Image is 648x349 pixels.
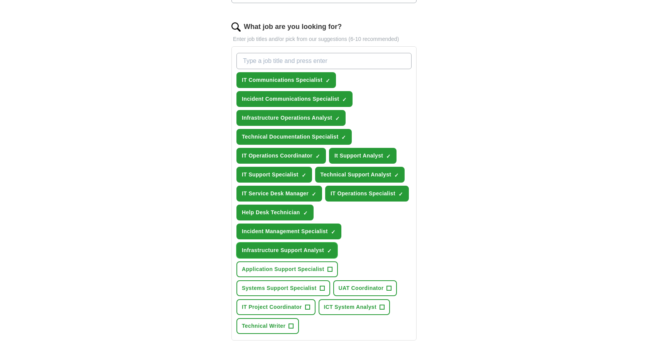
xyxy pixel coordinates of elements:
input: Type a job title and press enter [236,53,412,69]
span: ✓ [312,191,316,197]
span: ✓ [398,191,403,197]
span: ✓ [331,229,336,235]
span: IT Operations Coordinator [242,152,312,160]
span: Infrastructure Support Analyst [242,246,324,254]
span: Technical Support Analyst [321,171,391,179]
button: Infrastructure Operations Analyst✓ [236,110,346,126]
button: Infrastructure Support Analyst✓ [236,242,337,258]
span: It Support Analyst [334,152,383,160]
button: UAT Coordinator [333,280,397,296]
button: Help Desk Technician✓ [236,205,314,220]
span: Incident Management Specialist [242,227,328,235]
button: IT Support Specialist✓ [236,167,312,183]
button: Technical Documentation Specialist✓ [236,129,352,145]
span: IT Communications Specialist [242,76,322,84]
span: UAT Coordinator [339,284,384,292]
button: Application Support Specialist [236,261,338,277]
button: Incident Management Specialist✓ [236,224,341,239]
span: Technical Writer [242,322,285,330]
span: ✓ [302,172,306,178]
span: ✓ [386,153,391,159]
p: Enter job titles and/or pick from our suggestions (6-10 recommended) [231,35,417,43]
span: IT Support Specialist [242,171,299,179]
span: IT Operations Specialist [331,190,395,198]
button: Technical Support Analyst✓ [315,167,405,183]
button: It Support Analyst✓ [329,148,397,164]
span: ✓ [341,134,346,141]
span: ✓ [303,210,308,216]
span: Systems Support Specialist [242,284,317,292]
span: ✓ [394,172,399,178]
span: IT Project Coordinator [242,303,302,311]
label: What job are you looking for? [244,22,342,32]
span: ✓ [327,248,332,254]
span: Incident Communications Specialist [242,95,339,103]
button: IT Operations Specialist✓ [325,186,409,202]
span: Infrastructure Operations Analyst [242,114,332,122]
button: IT Communications Specialist✓ [236,72,336,88]
button: Technical Writer [236,318,299,334]
span: Application Support Specialist [242,265,324,273]
span: ✓ [316,153,320,159]
button: IT Service Desk Manager✓ [236,186,322,202]
button: ICT System Analyst [319,299,390,315]
span: ✓ [342,97,347,103]
button: IT Operations Coordinator✓ [236,148,326,164]
span: ✓ [335,115,340,122]
span: Help Desk Technician [242,208,300,217]
span: IT Service Desk Manager [242,190,309,198]
span: ICT System Analyst [324,303,377,311]
button: IT Project Coordinator [236,299,316,315]
img: search.png [231,22,241,32]
span: Technical Documentation Specialist [242,133,338,141]
button: Incident Communications Specialist✓ [236,91,353,107]
span: ✓ [326,78,330,84]
button: Systems Support Specialist [236,280,330,296]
